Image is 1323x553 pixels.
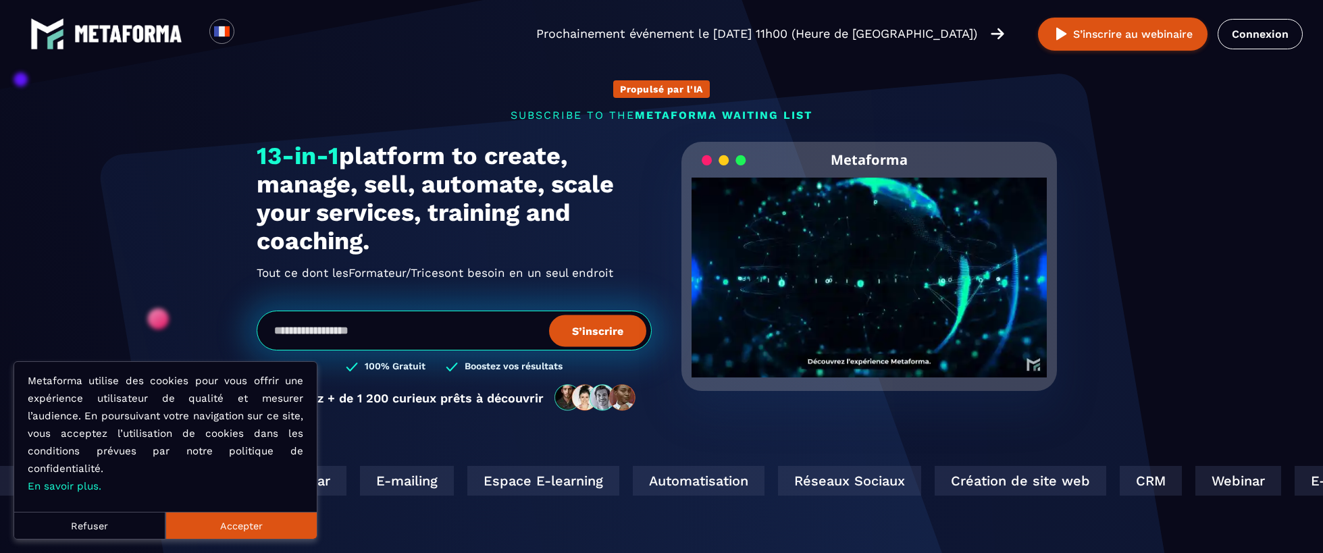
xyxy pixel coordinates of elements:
button: Refuser [14,512,165,539]
p: Propulsé par l'IA [620,84,703,95]
img: checked [446,361,458,373]
h1: platform to create, manage, sell, automate, scale your services, training and coaching. [257,142,652,255]
div: E-mailing [360,466,454,496]
h3: 100% Gratuit [365,361,425,373]
div: Webinar [1195,466,1281,496]
img: loading [702,154,746,167]
span: METAFORMA WAITING LIST [635,109,812,122]
p: SUBSCRIBE TO THE [257,109,1067,122]
img: logo [74,25,182,43]
div: Espace E-learning [467,466,619,496]
a: Connexion [1218,19,1303,49]
img: fr [213,23,230,40]
img: checked [346,361,358,373]
button: S’inscrire au webinaire [1038,18,1208,51]
img: community-people [550,384,641,412]
span: 13-in-1 [257,142,339,170]
button: S’inscrire [549,315,646,346]
div: Search for option [234,19,267,49]
img: play [1053,26,1070,43]
p: Prochainement événement le [DATE] 11h00 (Heure de [GEOGRAPHIC_DATA]) [536,24,977,43]
p: Metaforma utilise des cookies pour vous offrir une expérience utilisateur de qualité et mesurer l... [28,372,303,495]
h3: Boostez vos résultats [465,361,563,373]
div: CRM [1120,466,1182,496]
a: En savoir plus. [28,480,101,492]
span: Formateur/Trices [348,262,444,284]
div: Création de site web [935,466,1106,496]
input: Search for option [246,26,256,42]
p: Rejoignez + de 1 200 curieux prêts à découvrir [267,391,544,405]
img: logo [30,17,64,51]
div: Automatisation [633,466,764,496]
button: Accepter [165,512,317,539]
video: Your browser does not support the video tag. [692,178,1047,355]
h2: Tout ce dont les ont besoin en un seul endroit [257,262,652,284]
h2: Metaforma [831,142,908,178]
img: arrow-right [991,26,1004,41]
div: Réseaux Sociaux [778,466,921,496]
